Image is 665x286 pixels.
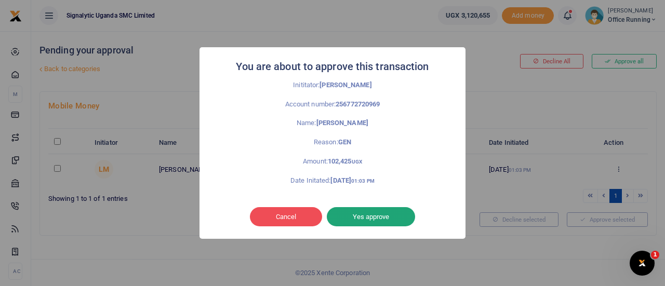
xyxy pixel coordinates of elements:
strong: [PERSON_NAME] [316,119,368,127]
p: Date Initated: [222,175,443,186]
p: Amount: [222,156,443,167]
p: Account number: [222,99,443,110]
small: 01:03 PM [351,178,375,184]
strong: GEN [338,138,351,146]
p: Name: [222,118,443,129]
strong: 256772720969 [336,100,380,108]
button: Cancel [250,207,322,227]
span: 1 [651,251,659,259]
h2: You are about to approve this transaction [236,58,429,76]
strong: [DATE] [330,176,374,184]
button: Yes approve [327,207,415,227]
p: Inititator: [222,80,443,91]
strong: 102,425 [328,157,362,165]
small: UGX [352,159,362,165]
p: Reason: [222,137,443,148]
strong: [PERSON_NAME] [320,81,371,89]
iframe: Intercom live chat [630,251,655,276]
